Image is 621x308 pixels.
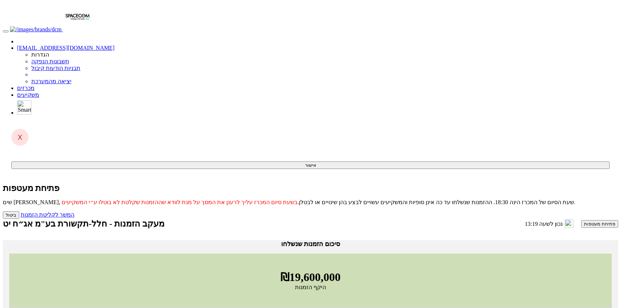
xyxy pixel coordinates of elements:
[11,161,610,169] button: אישור
[525,219,563,228] p: נכון לשעה 13:19
[62,199,575,205] span: בשעת סיום המכרז עליך לרענן את המסך על מנת לוודא שההזמנות שקלטת לא בוטלו ע״י המשקיעים.
[295,284,326,291] span: היקף הזמנות
[10,26,62,33] img: /images/brands/dcm
[280,270,341,284] span: ₪19,600,000
[17,92,39,98] a: משקיעים
[17,100,31,115] img: SmartBull Logo
[565,219,573,228] img: refresh-icon.png
[581,220,618,228] button: פתיחת מעטפות
[3,199,618,206] p: שים [PERSON_NAME], שעת הסיום של המכרז הינה 18:30. ההזמנות שנשלחו עד כה אינן סופיות והמשקיעים עשוי...
[17,85,35,91] a: מכרזים
[3,211,19,219] button: ביטול
[3,183,618,193] h1: פתיחת מעטפות
[31,58,69,64] a: חשבונות הנפקה
[17,133,22,142] span: X
[3,219,164,229] h1: מעקב הזמנות - חלל-תקשורת בע"מ אג״ח יט
[31,78,72,84] a: יציאה מהמערכת
[31,65,80,71] a: תבניות הודעות קיבול
[281,240,340,248] span: סיכום הזמנות שנשלחו
[63,3,91,31] img: Auction Logo
[17,45,115,51] a: [EMAIL_ADDRESS][DOMAIN_NAME]
[21,212,74,218] a: המשך לקליטת הזמנות
[31,51,618,58] li: הגדרות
